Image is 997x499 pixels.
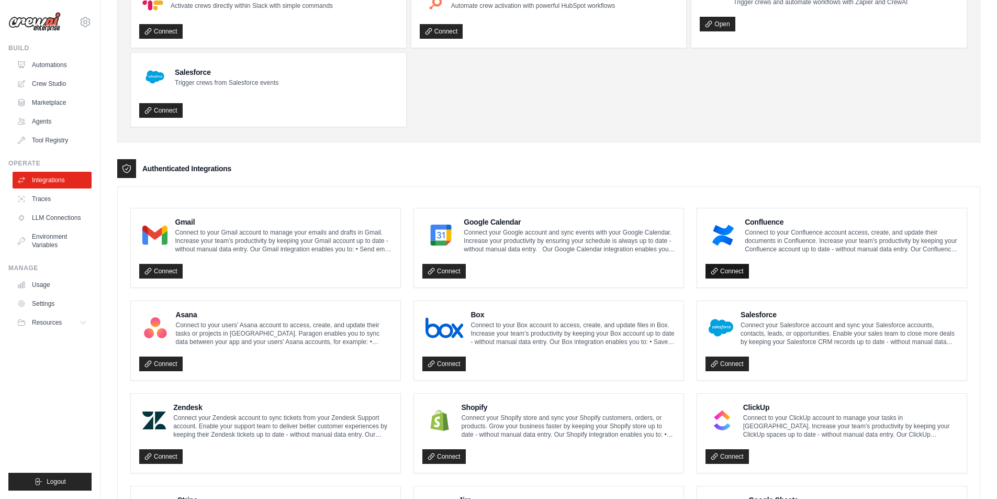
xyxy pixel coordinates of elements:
div: Manage [8,264,92,272]
h4: Salesforce [741,309,958,320]
p: Connect your Zendesk account to sync tickets from your Zendesk Support account. Enable your suppo... [173,414,392,439]
a: Settings [13,295,92,312]
h4: Confluence [745,217,958,227]
a: Integrations [13,172,92,188]
p: Connect to your Gmail account to manage your emails and drafts in Gmail. Increase your team’s pro... [175,228,392,253]
a: Automations [13,57,92,73]
p: Connect to your ClickUp account to manage your tasks in [GEOGRAPHIC_DATA]. Increase your team’s p... [743,414,958,439]
button: Logout [8,473,92,491]
p: Activate crews directly within Slack with simple commands [171,2,333,10]
div: Operate [8,159,92,168]
a: Connect [139,449,183,464]
img: Google Calendar Logo [425,225,456,246]
a: Traces [13,191,92,207]
p: Connect to your users’ Asana account to access, create, and update their tasks or projects in [GE... [176,321,392,346]
button: Resources [13,314,92,331]
a: Agents [13,113,92,130]
p: Connect your Google account and sync events with your Google Calendar. Increase your productivity... [464,228,675,253]
a: Connect [705,449,749,464]
p: Connect your Salesforce account and sync your Salesforce accounts, contacts, leads, or opportunit... [741,321,958,346]
p: Trigger crews from Salesforce events [175,79,278,87]
a: Usage [13,276,92,293]
span: Logout [47,478,66,486]
p: Connect your Shopify store and sync your Shopify customers, orders, or products. Grow your busine... [461,414,675,439]
img: Salesforce Logo [709,317,733,338]
p: Connect to your Box account to access, create, and update files in Box. Increase your team’s prod... [471,321,675,346]
a: Connect [422,264,466,279]
a: Connect [139,357,183,371]
img: Asana Logo [142,317,169,338]
h3: Authenticated Integrations [142,163,231,174]
img: Gmail Logo [142,225,167,246]
h4: Box [471,309,675,320]
div: Build [8,44,92,52]
a: Marketplace [13,94,92,111]
a: Environment Variables [13,228,92,253]
a: Connect [422,357,466,371]
img: Salesforce Logo [142,64,167,90]
h4: Asana [176,309,392,320]
a: Tool Registry [13,132,92,149]
a: Crew Studio [13,75,92,92]
span: Resources [32,318,62,327]
img: ClickUp Logo [709,410,736,431]
img: Confluence Logo [709,225,737,246]
a: LLM Connections [13,209,92,226]
p: Connect to your Confluence account access, create, and update their documents in Confluence. Incr... [745,228,958,253]
a: Connect [139,103,183,118]
img: Zendesk Logo [142,410,166,431]
h4: Zendesk [173,402,392,413]
h4: Salesforce [175,67,278,77]
img: Box Logo [425,317,463,338]
a: Connect [705,357,749,371]
a: Connect [139,24,183,39]
a: Connect [420,24,463,39]
a: Open [700,17,735,31]
h4: Gmail [175,217,392,227]
h4: ClickUp [743,402,958,413]
h4: Shopify [461,402,675,413]
p: Automate crew activation with powerful HubSpot workflows [451,2,615,10]
img: Shopify Logo [425,410,454,431]
a: Connect [139,264,183,279]
img: Logo [8,12,61,32]
h4: Google Calendar [464,217,675,227]
a: Connect [422,449,466,464]
a: Connect [705,264,749,279]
